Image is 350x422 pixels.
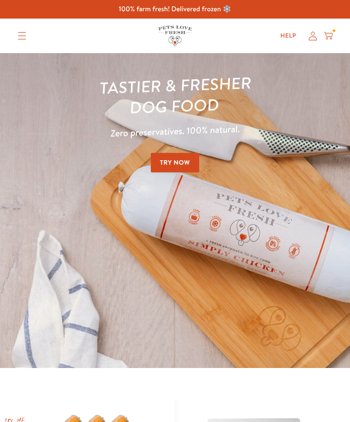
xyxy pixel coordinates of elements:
[11,25,33,47] summary: Translation missing: en.sections.header.menu
[158,25,192,46] img: Pets Love Fresh
[274,27,303,44] a: Help
[16,70,334,122] h1: Tastier & fresher dog food
[151,153,199,172] a: Try Now
[17,118,333,145] p: Zero preservatives. 100% natural.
